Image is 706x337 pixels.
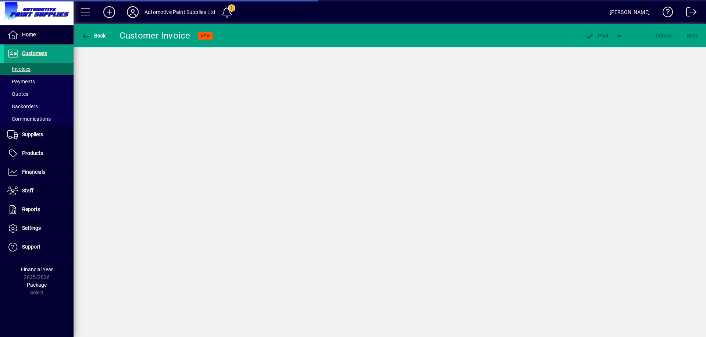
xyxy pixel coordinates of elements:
a: Suppliers [4,126,74,144]
span: Package [27,282,47,288]
span: Products [22,150,43,156]
span: P [598,33,601,39]
a: Financials [4,163,74,181]
span: Suppliers [22,131,43,137]
a: Quotes [4,88,74,100]
span: Communications [7,116,51,122]
button: Add [97,6,121,19]
app-page-header-button: Back [74,29,114,42]
span: ost [585,33,609,39]
a: Products [4,144,74,163]
a: Knowledge Base [657,1,673,25]
div: Automotive Paint Supplies Ltd [145,6,215,18]
a: Logout [681,1,697,25]
a: Reports [4,200,74,219]
span: Financial Year [21,267,53,272]
a: Staff [4,182,74,200]
span: Customers [22,50,47,56]
span: S [687,33,690,39]
button: Save [685,29,700,42]
span: Backorders [7,104,38,109]
span: Reports [22,206,40,212]
span: Back [81,33,106,39]
div: Customer Invoice [120,30,190,41]
a: Communications [4,113,74,125]
button: Post [581,29,613,42]
div: [PERSON_NAME] [610,6,650,18]
a: Payments [4,75,74,88]
a: Home [4,26,74,44]
span: Support [22,244,40,250]
span: Staff [22,188,33,193]
button: Profile [121,6,145,19]
span: Quotes [7,91,28,97]
span: NEW [201,33,210,38]
span: Settings [22,225,41,231]
span: Invoices [7,66,31,72]
a: Backorders [4,100,74,113]
span: Payments [7,79,35,84]
button: Back [79,29,108,42]
span: ave [687,30,698,41]
a: Support [4,238,74,256]
span: Financials [22,169,45,175]
a: Invoices [4,63,74,75]
span: Home [22,32,36,37]
a: Settings [4,219,74,238]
